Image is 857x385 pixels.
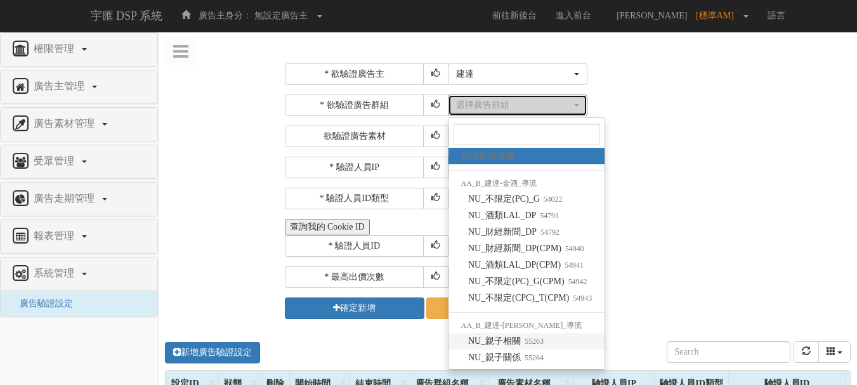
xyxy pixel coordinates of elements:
button: 查詢我的 Cookie ID [285,219,370,235]
div: 選擇廣告群組 [456,99,572,112]
button: 確定新增 [285,297,424,319]
small: 54942 [565,277,587,286]
span: 報表管理 [30,230,81,241]
small: 54792 [537,228,559,237]
span: AA_B_建達-金酒_導流 [461,179,537,188]
span: NU_不限定(PC)_G(CPM) [468,275,587,288]
span: 廣告走期管理 [30,193,101,204]
small: 54791 [536,211,559,220]
button: 選擇廣告群組 [448,95,587,116]
span: NU_財經新聞_DP(CPM) [468,242,584,255]
div: Columns [818,341,851,363]
a: 廣告驗證設定 [10,299,73,308]
span: 選擇廣告群組 [461,150,514,162]
small: 54943 [569,294,592,303]
button: refresh [794,341,819,363]
a: 取消 [426,297,566,319]
button: columns [818,341,851,363]
a: 廣告主管理 [10,77,148,97]
span: [PERSON_NAME] [610,11,693,20]
a: 權限管理 [10,39,148,60]
span: 廣告主身分： [199,11,252,20]
small: 55264 [521,353,544,362]
span: 無設定廣告主 [254,11,308,20]
small: 54941 [561,261,584,270]
span: 受眾管理 [30,155,81,166]
span: AA_B_建達-[PERSON_NAME]_導流 [461,321,582,330]
span: NU_酒類LAL_DP(CPM) [468,259,584,271]
span: NU_財經新聞_DP [468,226,559,238]
span: 廣告主管理 [30,81,91,91]
input: Search [667,341,790,363]
input: Search [454,124,600,145]
div: 建達 [456,68,572,81]
span: 權限管理 [30,43,81,54]
small: 55263 [521,337,544,346]
a: 系統管理 [10,264,148,284]
span: NU_酒類LAL_DP [468,209,559,222]
span: NU_不限定(PC)_G [468,193,562,206]
a: 新增廣告驗證設定 [165,342,260,363]
span: NU_不限定(CPC)_T(CPM) [468,292,592,304]
a: 廣告素材管理 [10,114,148,134]
span: NU_親子相關 [468,335,544,348]
span: 系統管理 [30,268,81,278]
small: 54940 [561,244,584,253]
small: 54022 [540,195,563,204]
span: [標準AM] [696,11,740,20]
a: 報表管理 [10,226,148,247]
span: 廣告素材管理 [30,118,101,129]
a: 受眾管理 [10,152,148,172]
a: 廣告走期管理 [10,189,148,209]
span: NU_親子關係 [468,351,544,364]
button: 建達 [448,63,587,85]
